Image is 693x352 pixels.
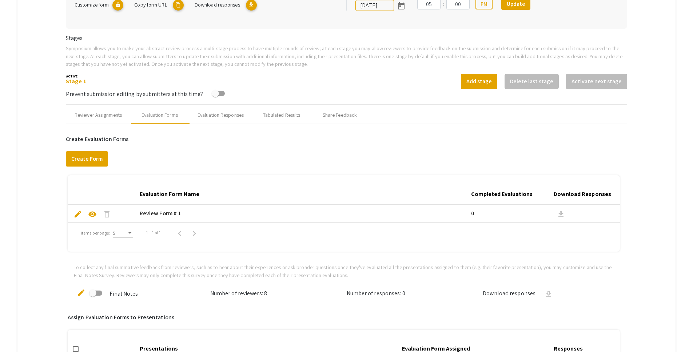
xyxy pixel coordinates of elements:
button: Add stage [461,74,497,89]
span: Prevent submission editing by submitters at this time? [66,90,203,98]
button: edit [71,206,85,221]
span: Download responses [483,289,535,298]
div: Completed Evaluations [471,190,539,199]
mat-header-cell: Download Responses [551,184,620,204]
div: Evaluation Form Name [140,190,206,199]
span: Number of responses: 0 [347,289,405,297]
div: Items per page: [81,230,110,236]
p: To collect any final summative feedback from reviewers, such as to hear about their experiences o... [74,263,614,279]
div: Evaluation Responses [198,111,244,119]
mat-cell: 0 [468,205,551,222]
h6: Stages [66,35,627,41]
span: Final Notes [109,290,138,297]
div: 1 – 1 of 1 [146,229,161,236]
span: 5 [113,230,115,236]
iframe: Chat [5,319,31,347]
mat-select: Items per page: [113,231,133,236]
span: visibility [88,210,97,219]
button: Activate next stage [566,74,627,89]
div: Reviewer Assignments [75,111,122,119]
div: Share Feedback [323,111,357,119]
mat-cell: Review Form # 1 [137,205,468,222]
button: Next page [187,225,202,240]
span: edit [73,210,82,219]
span: Download responses [195,1,240,8]
button: download [554,206,568,221]
a: Stage 1 [66,77,86,85]
div: Evaluation Forms [142,111,178,119]
span: edit [77,288,85,297]
button: Delete last stage [505,74,559,89]
p: Symposium allows you to make your abstract review process a multi-stage process to have multiple ... [66,44,627,68]
span: download [544,290,553,299]
h6: Assign Evaluation Forms to Presentations [68,314,620,321]
h6: Create Evaluation Forms [66,136,627,143]
span: Copy form URL [134,1,167,8]
button: Previous page [172,225,187,240]
span: Customize form [75,1,109,8]
div: Evaluation Form Name [140,190,199,199]
button: edit [74,285,88,299]
div: Tabulated Results [263,111,300,119]
div: Completed Evaluations [471,190,533,199]
span: download [557,210,565,219]
span: delete [103,210,111,219]
button: Create Form [66,151,108,167]
button: download [541,286,556,301]
button: delete [100,206,114,221]
span: Number of reviewers: 8 [210,289,267,297]
button: visibility [85,206,100,221]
